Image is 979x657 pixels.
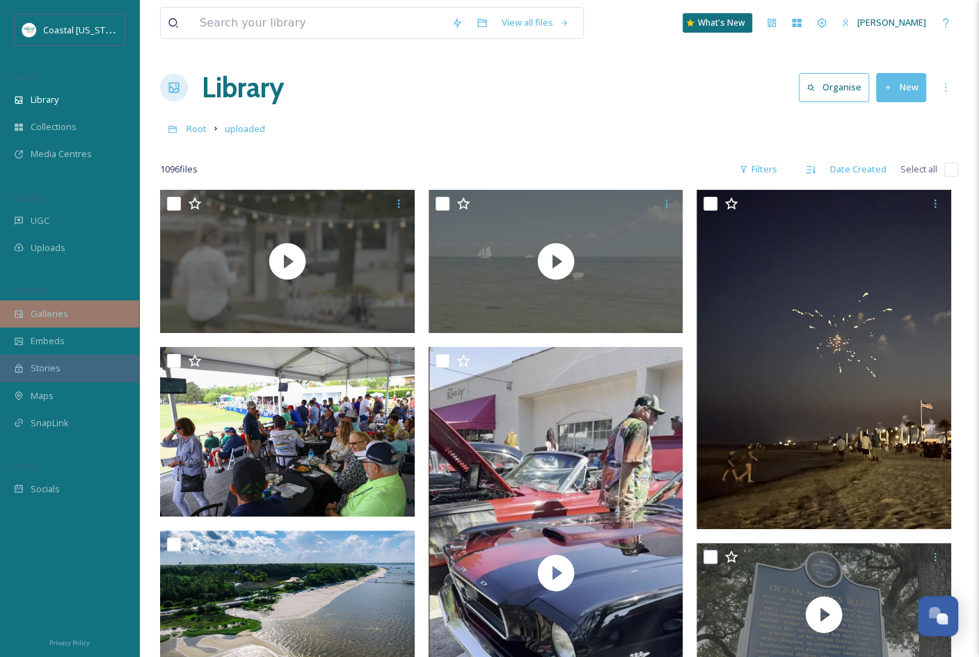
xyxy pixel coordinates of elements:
[31,307,68,321] span: Galleries
[186,122,207,135] span: Root
[31,362,61,375] span: Stories
[823,156,893,183] div: Date Created
[876,73,926,102] button: New
[732,156,784,183] div: Filters
[31,334,65,348] span: Embeds
[160,190,415,333] img: thumbnail
[857,16,926,29] span: [PERSON_NAME]
[799,73,876,102] a: Organise
[160,163,198,176] span: 1096 file s
[697,190,951,529] img: 20230702_014806855_iOS.heic
[31,241,65,254] span: Uploads
[43,23,123,36] span: Coastal [US_STATE]
[31,120,77,133] span: Collections
[186,120,207,137] a: Root
[225,122,265,135] span: uploaded
[495,9,576,36] a: View all files
[31,93,58,106] span: Library
[14,193,44,203] span: COLLECT
[918,596,958,636] button: Open Chat
[799,73,869,102] button: Organise
[202,67,284,108] a: Library
[31,416,69,430] span: SnapLink
[834,9,933,36] a: [PERSON_NAME]
[429,190,683,333] img: thumbnail
[193,8,445,38] input: Search your library
[14,286,46,296] span: WIDGETS
[225,120,265,137] a: uploaded
[31,147,92,161] span: Media Centres
[160,347,415,517] img: Day2-231.jpg
[900,163,937,176] span: Select all
[683,13,752,33] a: What's New
[14,72,38,82] span: MEDIA
[31,214,49,227] span: UGC
[49,633,90,650] a: Privacy Policy
[22,23,36,37] img: download%20%281%29.jpeg
[14,461,42,471] span: SOCIALS
[31,389,54,403] span: Maps
[49,638,90,647] span: Privacy Policy
[31,482,60,496] span: Socials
